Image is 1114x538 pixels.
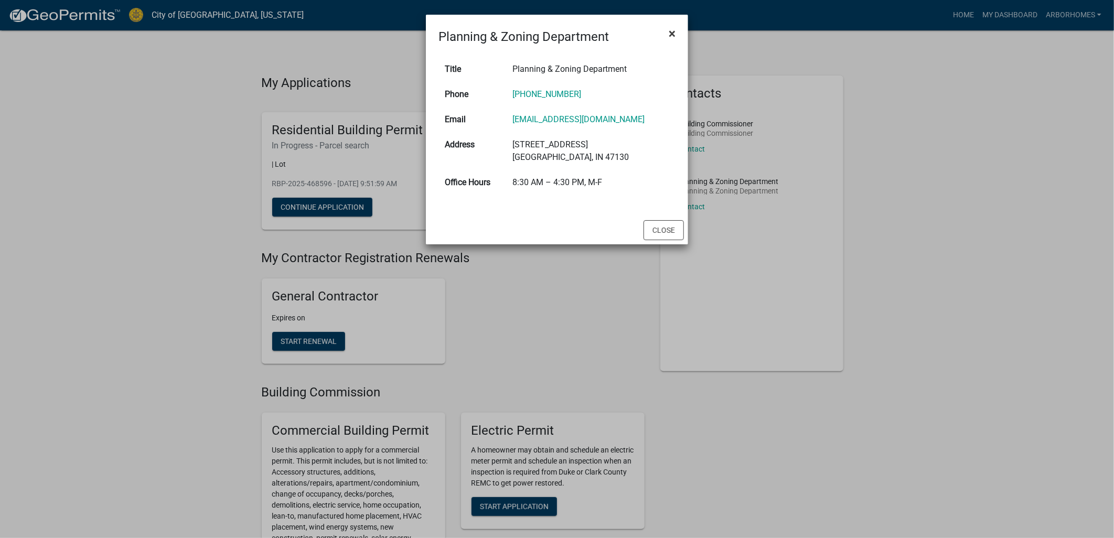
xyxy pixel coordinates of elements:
td: Planning & Zoning Department [507,57,676,82]
th: Phone [438,82,507,107]
th: Address [438,132,507,170]
td: [STREET_ADDRESS] [GEOGRAPHIC_DATA], IN 47130 [507,132,676,170]
div: 8:30 AM – 4:30 PM, M-F [513,176,669,189]
th: Title [438,57,507,82]
button: Close [660,19,684,48]
th: Email [438,107,507,132]
span: × [669,26,676,41]
h4: Planning & Zoning Department [438,27,609,46]
a: [EMAIL_ADDRESS][DOMAIN_NAME] [513,114,645,124]
button: Close [644,220,684,240]
a: [PHONE_NUMBER] [513,89,582,99]
th: Office Hours [438,170,507,195]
